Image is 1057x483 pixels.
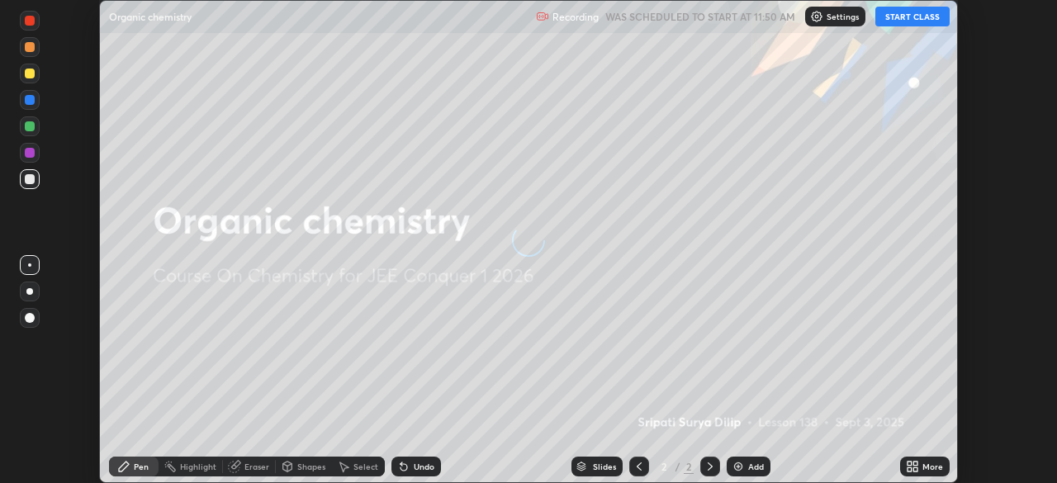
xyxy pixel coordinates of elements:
p: Recording [552,11,599,23]
div: More [922,462,943,471]
img: recording.375f2c34.svg [536,10,549,23]
div: Undo [414,462,434,471]
div: Select [353,462,378,471]
div: Eraser [244,462,269,471]
img: add-slide-button [732,460,745,473]
div: 2 [656,462,672,471]
div: Highlight [180,462,216,471]
div: Slides [593,462,616,471]
h5: WAS SCHEDULED TO START AT 11:50 AM [605,9,795,24]
img: class-settings-icons [810,10,823,23]
button: START CLASS [875,7,950,26]
p: Organic chemistry [109,10,192,23]
p: Settings [827,12,859,21]
div: Shapes [297,462,325,471]
div: Pen [134,462,149,471]
div: 2 [684,459,694,474]
div: Add [748,462,764,471]
div: / [675,462,680,471]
